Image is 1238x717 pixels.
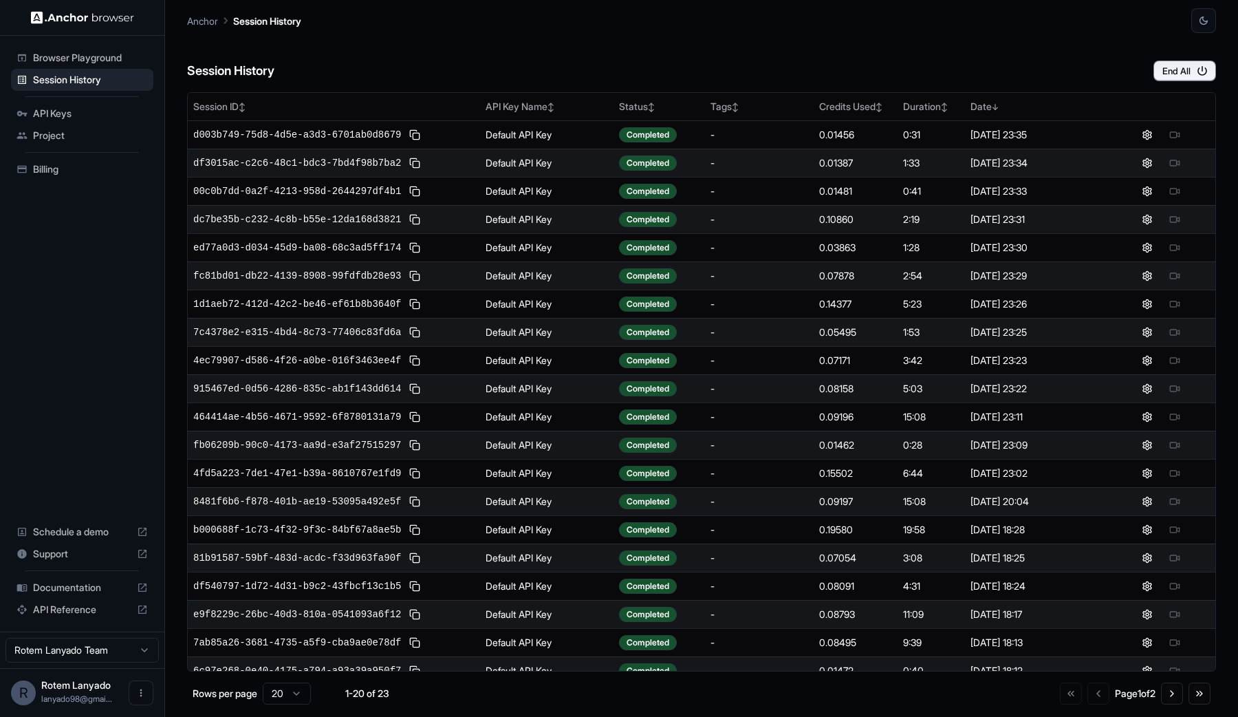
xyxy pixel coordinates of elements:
[480,374,613,403] td: Default API Key
[480,487,613,515] td: Default API Key
[903,608,959,621] div: 11:09
[710,523,808,537] div: -
[193,495,401,509] span: 8481f6b6-f878-401b-ae19-53095a492e5f
[11,125,153,147] div: Project
[187,61,274,81] h6: Session History
[970,156,1101,170] div: [DATE] 23:34
[819,495,891,509] div: 0.09197
[619,438,677,453] div: Completed
[819,354,891,367] div: 0.07171
[33,525,131,539] span: Schedule a demo
[480,459,613,487] td: Default API Key
[480,290,613,318] td: Default API Key
[819,241,891,255] div: 0.03863
[11,681,36,705] div: R
[619,100,700,114] div: Status
[819,382,891,396] div: 0.08158
[970,213,1101,226] div: [DATE] 23:31
[193,213,401,226] span: dc7be35b-c232-4c8b-b55e-12da168d3821
[970,551,1101,565] div: [DATE] 18:25
[480,233,613,261] td: Default API Key
[648,102,655,112] span: ↕
[903,213,959,226] div: 2:19
[819,100,891,114] div: Credits Used
[819,213,891,226] div: 0.10860
[619,184,677,199] div: Completed
[480,544,613,572] td: Default API Key
[819,523,891,537] div: 0.19580
[33,129,148,142] span: Project
[480,403,613,431] td: Default API Key
[619,466,677,481] div: Completed
[1153,61,1216,81] button: End All
[480,628,613,656] td: Default API Key
[193,269,401,283] span: fc81bd01-db22-4139-8908-99fdfdb28e93
[193,410,401,424] span: 464414ae-4b56-4671-9592-6f8780131a79
[41,694,112,704] span: lanyado98@gmail.com
[33,603,131,617] span: API Reference
[970,636,1101,650] div: [DATE] 18:13
[480,600,613,628] td: Default API Key
[710,410,808,424] div: -
[480,346,613,374] td: Default API Key
[970,523,1101,537] div: [DATE] 18:28
[547,102,554,112] span: ↕
[970,495,1101,509] div: [DATE] 20:04
[710,636,808,650] div: -
[903,325,959,339] div: 1:53
[970,269,1101,283] div: [DATE] 23:29
[193,467,401,480] span: 4fd5a223-7de1-47e1-b39a-8610767e1fd9
[193,523,401,537] span: b000688f-1c73-4f32-9f3c-84bf67a8ae5b
[903,100,959,114] div: Duration
[619,240,677,255] div: Completed
[193,325,401,339] span: 7c4378e2-e315-4bd4-8c73-77406c83fd6a
[710,128,808,142] div: -
[333,687,402,700] div: 1-20 of 23
[193,184,401,198] span: 00c0b7dd-0a2f-4213-958d-2644297df4b1
[710,579,808,593] div: -
[819,608,891,621] div: 0.08793
[970,325,1101,339] div: [DATE] 23:25
[710,297,808,311] div: -
[480,318,613,346] td: Default API Key
[480,431,613,459] td: Default API Key
[710,213,808,226] div: -
[486,100,608,114] div: API Key Name
[903,156,959,170] div: 1:33
[970,382,1101,396] div: [DATE] 23:22
[903,297,959,311] div: 5:23
[33,547,131,561] span: Support
[31,11,134,24] img: Anchor Logo
[819,269,891,283] div: 0.07878
[710,354,808,367] div: -
[970,608,1101,621] div: [DATE] 18:17
[619,663,677,678] div: Completed
[193,664,401,678] span: 6c97e268-0e40-4175-a794-a93a39a950f7
[619,607,677,622] div: Completed
[480,515,613,544] td: Default API Key
[903,382,959,396] div: 5:03
[619,579,677,594] div: Completed
[193,636,401,650] span: 7ab85a26-3681-4735-a5f9-cba9ae0e78df
[619,268,677,283] div: Completed
[710,269,808,283] div: -
[970,100,1101,114] div: Date
[903,467,959,480] div: 6:44
[970,184,1101,198] div: [DATE] 23:33
[129,681,153,705] button: Open menu
[193,579,401,593] span: df540797-1d72-4d31-b9c2-43fbcf13c1b5
[187,14,218,28] p: Anchor
[710,156,808,170] div: -
[619,522,677,537] div: Completed
[876,102,882,112] span: ↕
[970,664,1101,678] div: [DATE] 18:12
[11,158,153,180] div: Billing
[193,551,401,565] span: 81b91587-59bf-483d-acdc-f33d963fa90f
[33,581,131,595] span: Documentation
[710,241,808,255] div: -
[903,241,959,255] div: 1:28
[193,354,401,367] span: 4ec79907-d586-4f26-a0be-016f3463ee4f
[710,551,808,565] div: -
[970,297,1101,311] div: [DATE] 23:26
[619,325,677,340] div: Completed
